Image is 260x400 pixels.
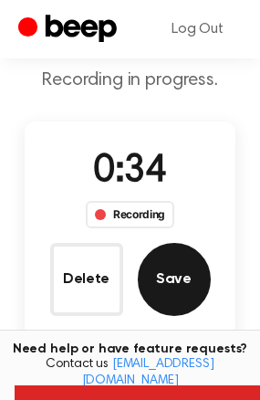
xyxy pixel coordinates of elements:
[18,12,121,47] a: Beep
[86,201,174,228] div: Recording
[93,153,166,191] span: 0:34
[82,358,214,387] a: [EMAIL_ADDRESS][DOMAIN_NAME]
[153,7,242,51] a: Log Out
[11,357,249,389] span: Contact us
[50,243,123,316] button: Delete Audio Record
[138,243,211,316] button: Save Audio Record
[15,69,245,92] p: Recording in progress.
